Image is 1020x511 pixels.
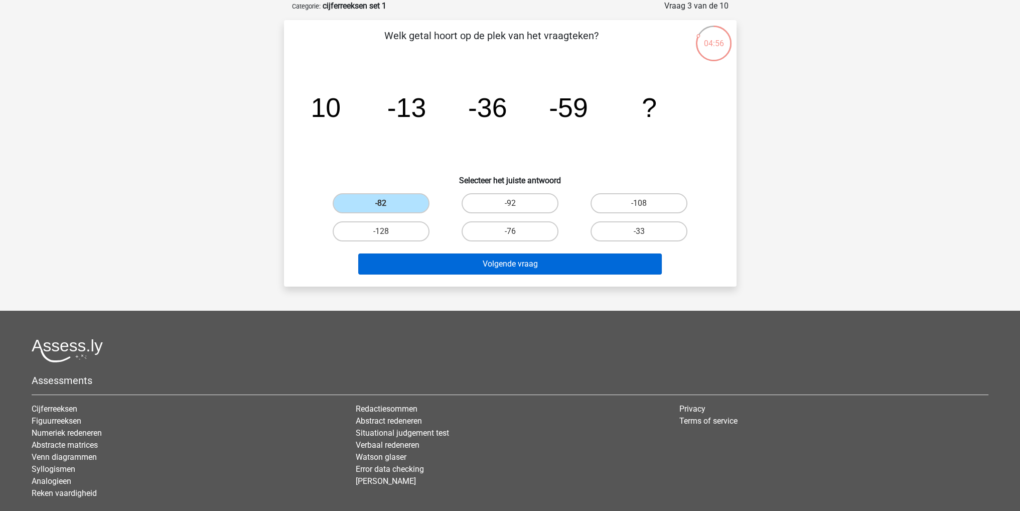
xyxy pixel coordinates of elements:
[356,404,417,414] a: Redactiesommen
[679,404,705,414] a: Privacy
[333,221,429,241] label: -128
[356,476,416,486] a: [PERSON_NAME]
[32,452,97,462] a: Venn diagrammen
[356,452,406,462] a: Watson glaser
[32,476,71,486] a: Analogieen
[32,464,75,474] a: Syllogismen
[32,374,988,387] h5: Assessments
[387,92,426,122] tspan: -13
[462,221,558,241] label: -76
[32,428,102,438] a: Numeriek redeneren
[549,92,588,122] tspan: -59
[462,193,558,213] label: -92
[591,193,687,213] label: -108
[356,464,424,474] a: Error data checking
[679,416,738,426] a: Terms of service
[642,92,657,122] tspan: ?
[356,428,449,438] a: Situational judgement test
[300,28,683,58] p: Welk getal hoort op de plek van het vraagteken?
[695,25,733,50] div: 04:56
[32,440,98,450] a: Abstracte matrices
[32,339,103,362] img: Assessly logo
[32,404,77,414] a: Cijferreeksen
[356,416,422,426] a: Abstract redeneren
[333,193,429,213] label: -82
[311,92,341,122] tspan: 10
[356,440,419,450] a: Verbaal redeneren
[300,168,720,185] h6: Selecteer het juiste antwoord
[292,3,321,10] small: Categorie:
[323,1,386,11] strong: cijferreeksen set 1
[32,488,97,498] a: Reken vaardigheid
[358,253,662,275] button: Volgende vraag
[468,92,507,122] tspan: -36
[591,221,687,241] label: -33
[32,416,81,426] a: Figuurreeksen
